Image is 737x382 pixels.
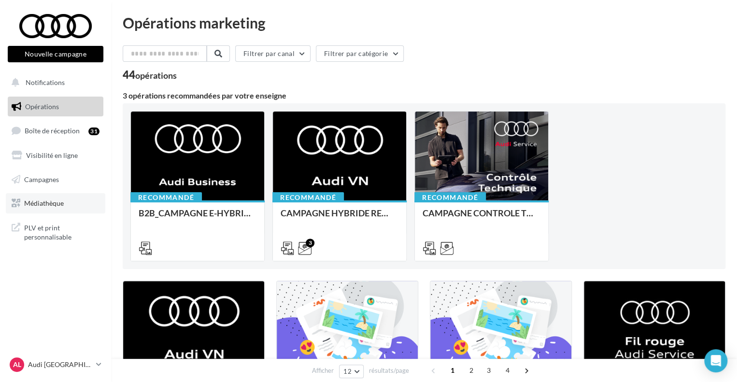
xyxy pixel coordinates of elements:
span: 3 [481,363,496,378]
a: Opérations [6,97,105,117]
span: 4 [500,363,515,378]
span: PLV et print personnalisable [24,221,99,242]
span: Boîte de réception [25,127,80,135]
div: B2B_CAMPAGNE E-HYBRID OCTOBRE [139,208,256,227]
p: Audi [GEOGRAPHIC_DATA][PERSON_NAME] [28,360,92,369]
span: Campagnes [24,175,59,183]
div: 31 [88,127,99,135]
span: 2 [464,363,479,378]
span: Afficher [312,366,334,375]
a: Médiathèque [6,193,105,213]
a: Campagnes [6,170,105,190]
a: AL Audi [GEOGRAPHIC_DATA][PERSON_NAME] [8,355,103,374]
span: Médiathèque [24,199,64,207]
a: Visibilité en ligne [6,145,105,166]
span: 1 [445,363,460,378]
div: Recommandé [130,192,202,203]
div: 3 opérations recommandées par votre enseigne [123,92,725,99]
button: Filtrer par catégorie [316,45,404,62]
div: Recommandé [272,192,344,203]
button: Filtrer par canal [235,45,311,62]
span: Visibilité en ligne [26,151,78,159]
div: Open Intercom Messenger [704,349,727,372]
a: PLV et print personnalisable [6,217,105,246]
span: 12 [343,368,352,375]
div: CAMPAGNE CONTROLE TECHNIQUE 25€ OCTOBRE [423,208,540,227]
div: Recommandé [414,192,486,203]
span: Opérations [25,102,59,111]
div: 3 [306,239,314,247]
div: CAMPAGNE HYBRIDE RECHARGEABLE [281,208,398,227]
div: opérations [135,71,177,80]
button: 12 [339,365,364,378]
div: 44 [123,70,177,80]
span: AL [13,360,21,369]
span: résultats/page [369,366,409,375]
button: Notifications [6,72,101,93]
span: Notifications [26,78,65,86]
div: Opérations marketing [123,15,725,30]
button: Nouvelle campagne [8,46,103,62]
a: Boîte de réception31 [6,120,105,141]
